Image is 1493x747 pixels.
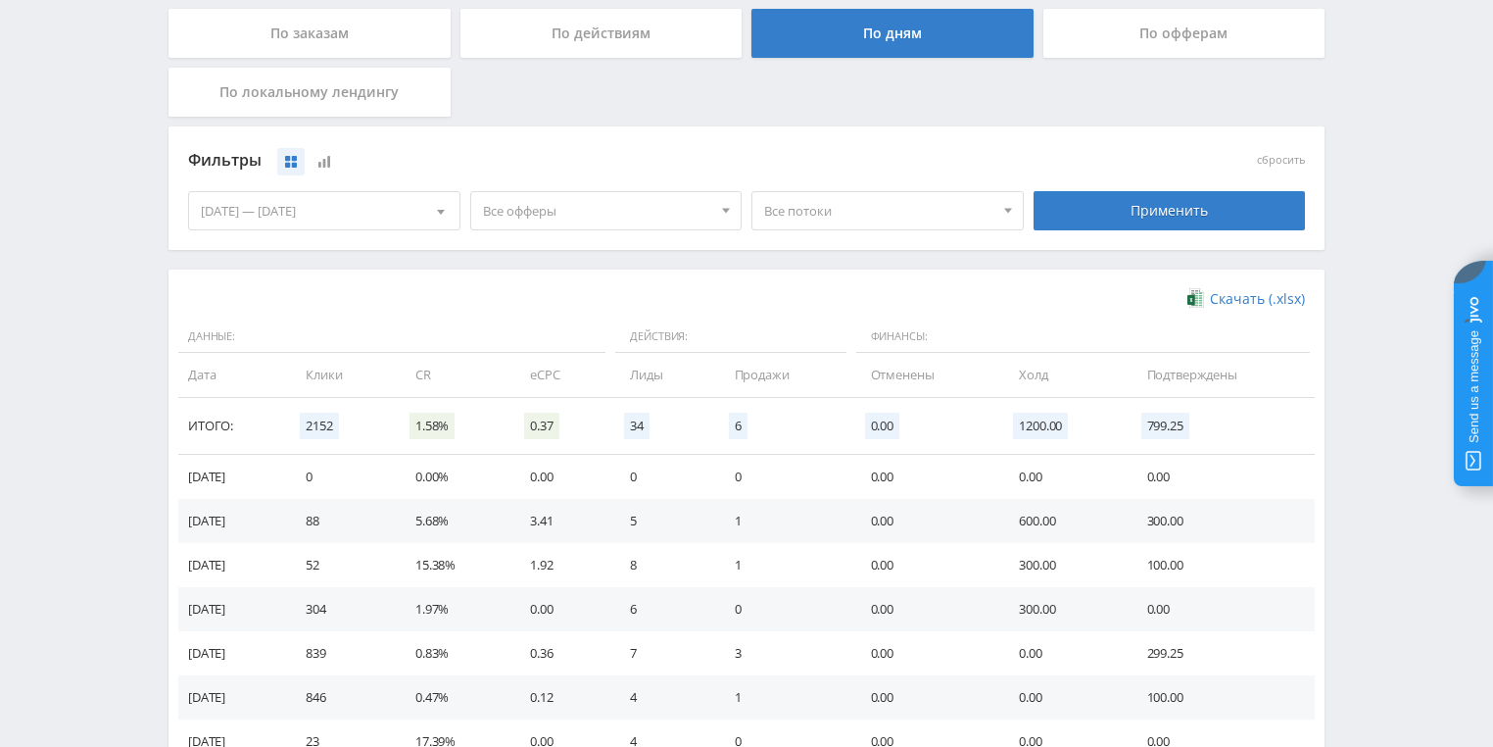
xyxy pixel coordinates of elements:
[510,543,610,587] td: 1.92
[715,675,851,720] td: 1
[610,499,714,543] td: 5
[1187,289,1305,309] a: Скачать (.xlsx)
[856,321,1310,354] span: Финансы:
[1210,291,1305,307] span: Скачать (.xlsx)
[286,543,396,587] td: 52
[624,413,650,439] span: 34
[851,499,1000,543] td: 0.00
[1034,191,1306,230] div: Применить
[715,543,851,587] td: 1
[1128,631,1315,675] td: 299.25
[999,499,1127,543] td: 600.00
[286,587,396,631] td: 304
[286,675,396,720] td: 846
[396,353,510,397] td: CR
[615,321,845,354] span: Действия:
[1043,9,1325,58] div: По офферам
[1128,675,1315,720] td: 100.00
[1187,288,1204,308] img: xlsx
[610,675,714,720] td: 4
[610,353,714,397] td: Лиды
[1257,154,1305,167] button: сбросить
[510,631,610,675] td: 0.36
[524,413,558,439] span: 0.37
[178,631,286,675] td: [DATE]
[851,675,1000,720] td: 0.00
[1013,413,1068,439] span: 1200.00
[764,192,993,229] span: Все потоки
[751,9,1034,58] div: По дням
[483,192,712,229] span: Все офферы
[610,543,714,587] td: 8
[286,499,396,543] td: 88
[610,631,714,675] td: 7
[999,543,1127,587] td: 300.00
[715,587,851,631] td: 0
[865,413,899,439] span: 0.00
[396,675,510,720] td: 0.47%
[178,321,605,354] span: Данные:
[396,587,510,631] td: 1.97%
[1128,353,1315,397] td: Подтверждены
[169,68,451,117] div: По локальному лендингу
[510,353,610,397] td: eCPC
[851,543,1000,587] td: 0.00
[396,455,510,499] td: 0.00%
[851,587,1000,631] td: 0.00
[189,192,459,229] div: [DATE] — [DATE]
[851,631,1000,675] td: 0.00
[510,675,610,720] td: 0.12
[999,631,1127,675] td: 0.00
[715,455,851,499] td: 0
[178,499,286,543] td: [DATE]
[1128,587,1315,631] td: 0.00
[610,587,714,631] td: 6
[460,9,743,58] div: По действиям
[1128,499,1315,543] td: 300.00
[851,353,1000,397] td: Отменены
[729,413,747,439] span: 6
[999,455,1127,499] td: 0.00
[178,353,286,397] td: Дата
[1128,543,1315,587] td: 100.00
[510,455,610,499] td: 0.00
[178,543,286,587] td: [DATE]
[396,543,510,587] td: 15.38%
[510,499,610,543] td: 3.41
[286,631,396,675] td: 839
[178,455,286,499] td: [DATE]
[715,499,851,543] td: 1
[1128,455,1315,499] td: 0.00
[1141,413,1189,439] span: 799.25
[286,455,396,499] td: 0
[610,455,714,499] td: 0
[999,675,1127,720] td: 0.00
[396,499,510,543] td: 5.68%
[999,587,1127,631] td: 300.00
[715,353,851,397] td: Продажи
[178,675,286,720] td: [DATE]
[715,631,851,675] td: 3
[178,587,286,631] td: [DATE]
[300,413,338,439] span: 2152
[178,398,286,455] td: Итого:
[510,587,610,631] td: 0.00
[409,413,455,439] span: 1.58%
[999,353,1127,397] td: Холд
[396,631,510,675] td: 0.83%
[169,9,451,58] div: По заказам
[851,455,1000,499] td: 0.00
[286,353,396,397] td: Клики
[188,146,1024,175] div: Фильтры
